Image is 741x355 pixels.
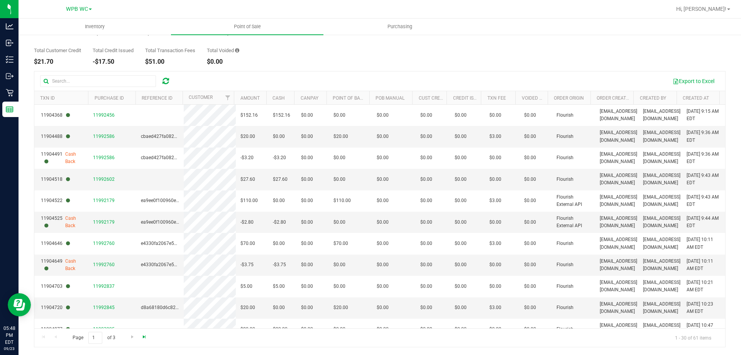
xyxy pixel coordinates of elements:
input: 1 [88,332,102,344]
span: 11904720 [41,304,70,311]
a: Created At [683,95,709,101]
span: Point of Sale [223,23,271,30]
a: Credit Issued [453,95,485,101]
span: [DATE] 9:36 AM EDT [687,129,721,144]
span: 11904877 [41,326,70,333]
span: 11904649 [41,258,65,272]
p: 09/23 [3,346,15,352]
span: 11904491 [41,151,65,165]
span: $0.00 [301,219,313,226]
span: e4330fa2067e5a4bd6d6dcef2214d2be [141,241,223,246]
span: [DATE] 10:11 AM EDT [687,236,721,251]
a: Created By [640,95,666,101]
span: $0.00 [273,197,285,204]
a: Cash [272,95,285,101]
span: $27.60 [240,176,255,183]
span: $0.00 [333,219,345,226]
span: 11992179 [93,219,115,225]
a: Point of Banking (POB) [333,95,387,101]
i: Sum of all voided payment transaction amounts, excluding tips and transaction fees. [235,48,239,53]
span: $0.00 [301,154,313,161]
span: $0.00 [333,261,345,268]
span: [EMAIL_ADDRESS][DOMAIN_NAME] [643,172,680,187]
span: $0.00 [489,261,501,268]
span: $20.00 [333,133,348,140]
span: Flourish [557,304,574,311]
span: $0.00 [455,219,467,226]
span: 11992837 [93,284,115,289]
div: $21.70 [34,59,81,65]
iframe: Resource center [8,293,31,316]
span: 11904646 [41,240,70,247]
span: -$2.80 [240,219,254,226]
span: $70.00 [333,240,348,247]
span: $3.00 [489,133,501,140]
span: cbaed427fa0821f7d7f5a9173c521734 [141,134,223,139]
a: TXN ID [40,95,55,101]
span: [EMAIL_ADDRESS][DOMAIN_NAME] [600,322,637,336]
span: $20.00 [273,326,288,333]
span: $0.00 [420,326,432,333]
span: $0.00 [455,112,467,119]
div: Total Transaction Fees [145,48,195,53]
span: 11992845 [93,305,115,310]
span: $0.00 [377,240,389,247]
span: [DATE] 10:23 AM EDT [687,301,721,315]
span: $0.00 [420,283,432,290]
span: [EMAIL_ADDRESS][DOMAIN_NAME] [600,301,637,315]
span: -$3.20 [240,154,254,161]
span: $0.00 [455,133,467,140]
div: Total Voided [207,48,239,53]
inline-svg: Outbound [6,72,14,80]
inline-svg: Reports [6,105,14,113]
span: ea9ee0f100960e8a800d76d0f1a27154 [141,219,223,225]
div: $51.00 [145,59,195,65]
span: $0.00 [455,154,467,161]
span: $0.00 [377,261,389,268]
span: Flourish External API [557,194,590,208]
span: $0.00 [489,219,501,226]
a: Filter [221,91,234,104]
span: [EMAIL_ADDRESS][DOMAIN_NAME] [643,215,680,229]
span: $0.00 [273,304,285,311]
span: $0.00 [377,326,389,333]
span: 11992179 [93,198,115,203]
span: 11992602 [93,177,115,182]
span: -$2.80 [273,219,286,226]
span: $0.00 [489,176,501,183]
div: -$17.50 [93,59,134,65]
a: Reference ID [142,95,173,101]
span: $0.00 [301,240,313,247]
a: CanPay [301,95,318,101]
input: Search... [40,75,156,87]
span: $0.00 [455,283,467,290]
span: Purchasing [377,23,423,30]
div: $3,276.66 [90,29,129,36]
span: Flourish [557,154,574,161]
a: Cust Credit [419,95,447,101]
span: [DATE] 10:21 AM EDT [687,279,721,294]
span: Flourish [557,240,574,247]
span: $0.00 [524,304,536,311]
div: $0.00 [207,59,239,65]
span: ea9ee0f100960e8a800d76d0f1a27154 [141,198,223,203]
span: Flourish External API [557,215,590,229]
span: e4330fa2067e5a4bd6d6dcef2214d2be [141,262,223,267]
span: $3.00 [489,240,501,247]
div: Total Customer Credit [34,48,81,53]
a: Order Created By [597,95,638,101]
span: -$3.20 [273,154,286,161]
span: Flourish [557,133,574,140]
span: Page of 3 [66,332,122,344]
span: 11904525 [41,215,65,229]
span: [EMAIL_ADDRESS][DOMAIN_NAME] [600,215,637,229]
span: Inventory [74,23,115,30]
div: 61 [34,29,78,36]
span: $0.00 [420,197,432,204]
span: 11992456 [93,112,115,118]
span: $0.00 [420,304,432,311]
span: [EMAIL_ADDRESS][DOMAIN_NAME] [600,236,637,251]
span: [DATE] 9:36 AM EDT [687,151,721,165]
span: Cash Back [65,151,84,165]
span: $110.00 [240,197,258,204]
